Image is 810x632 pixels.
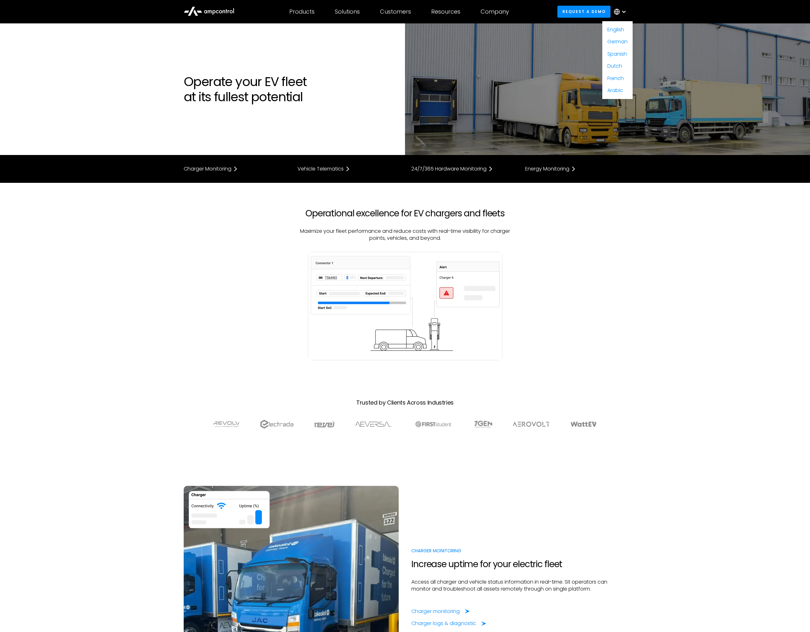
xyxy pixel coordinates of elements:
[184,398,626,407] p: Trusted by Clients Across Industries
[298,208,512,219] h2: Operational excellence for EV chargers and fleets
[411,559,626,570] h2: Increase uptime for your electric fleet
[607,26,624,33] a: English
[308,252,502,360] img: Operate electric fleets with software
[298,228,512,242] p: Maximize your fleet performance and reduce costs with real-time visibility for charger points, ve...
[411,166,487,171] div: 24/7/365 Hardware Monitoring
[557,6,611,17] a: Request a demo
[411,620,476,627] div: Charger logs & diagnostic
[411,608,470,615] a: Charger monitoring
[411,547,626,554] div: Charger Monitoring
[525,165,626,173] a: Energy Monitoring
[431,8,460,15] div: Resources
[184,166,231,171] div: Charger Monitoring
[184,74,399,104] h1: Operate your EV fleet at its fullest potential
[335,8,360,15] div: Solutions
[405,23,810,155] img: Electric Trucks at Depot
[411,620,486,627] a: Charger logs & diagnostic
[380,8,411,15] div: Customers
[411,579,626,593] p: Access all charger and vehicle status information in real-time. Sit operators can monitor and tro...
[525,166,569,171] div: Energy Monitoring
[607,75,624,82] a: French
[512,422,550,427] img: Aerovolt Logo
[607,62,622,70] a: Dutch
[184,165,285,173] a: Charger Monitoring
[481,8,509,15] div: Company
[607,50,627,58] a: Spanish
[260,420,293,429] img: electrada logo
[411,608,460,615] div: Charger monitoring
[607,38,628,45] a: German
[289,8,315,15] div: Products
[298,165,399,173] a: Vehicle Telematics
[607,87,623,94] a: Arabic
[298,166,344,171] div: Vehicle Telematics
[570,422,597,427] img: WattEV logo
[411,165,512,173] a: 24/7/365 Hardware Monitoring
